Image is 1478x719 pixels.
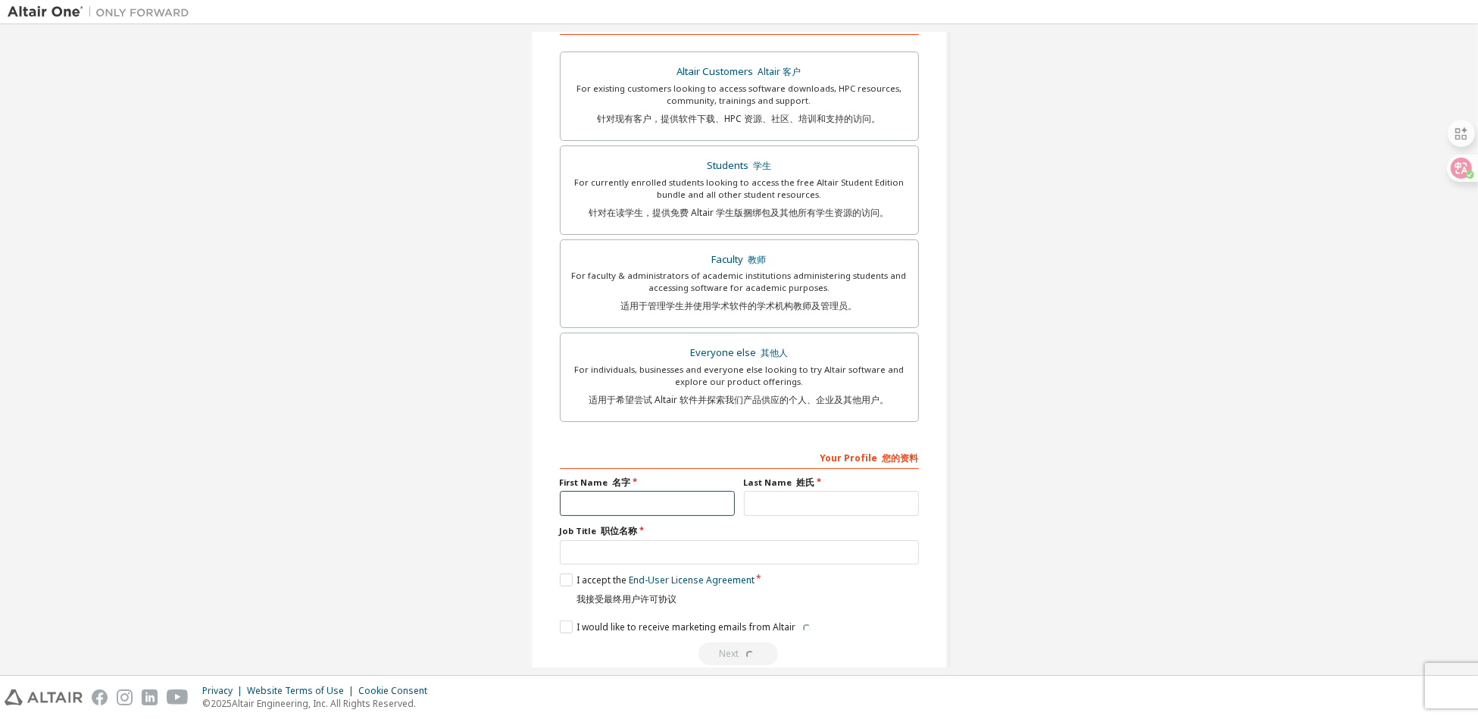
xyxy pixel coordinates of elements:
[613,476,631,489] font: 名字
[748,253,767,266] font: 教师
[629,574,755,586] a: End-User License Agreement
[589,393,889,406] font: 适用于希望尝试 Altair 软件并探索我们产品供应的个人、企业及其他用户。
[570,270,909,318] div: For faculty & administrators of academic institutions administering students and accessing softwa...
[598,112,881,125] font: 针对现有客户，提供软件下载、HPC 资源、社区、培训和支持的访问。
[167,689,189,705] img: youtube.svg
[797,476,815,489] font: 姓氏
[570,364,909,412] div: For individuals, businesses and everyone else looking to try Altair software and explore our prod...
[560,445,919,469] div: Your Profile
[577,592,677,605] font: 我接受最终用户许可协议
[8,5,197,20] img: Altair One
[560,621,814,633] label: I would like to receive marketing emails from Altair
[142,689,158,705] img: linkedin.svg
[202,685,247,697] div: Privacy
[92,689,108,705] img: facebook.svg
[117,689,133,705] img: instagram.svg
[560,525,919,537] label: Job Title
[560,477,735,489] label: First Name
[753,159,771,172] font: 学生
[883,452,919,464] font: 您的资料
[570,155,909,177] div: Students
[560,642,919,665] div: Read and acccept EULA to continue
[570,83,909,131] div: For existing customers looking to access software downloads, HPC resources, community, trainings ...
[5,689,83,705] img: altair_logo.svg
[621,299,858,312] font: 适用于管理学生并使用学术软件的学术机构教师及管理员。
[202,697,436,710] p: © 2025 Altair Engineering, Inc. All Rights Reserved.
[358,685,436,697] div: Cookie Consent
[570,177,909,225] div: For currently enrolled students looking to access the free Altair Student Edition bundle and all ...
[570,342,909,364] div: Everyone else
[602,524,638,537] font: 职位名称
[247,685,358,697] div: Website Terms of Use
[758,65,801,78] font: Altair 客户
[589,206,889,219] font: 针对在读学生，提供免费 Altair 学生版捆绑包及其他所有学生资源的访问。
[570,249,909,270] div: Faculty
[761,346,788,359] font: 其他人
[570,61,909,83] div: Altair Customers
[560,574,755,611] label: I accept the
[744,477,919,489] label: Last Name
